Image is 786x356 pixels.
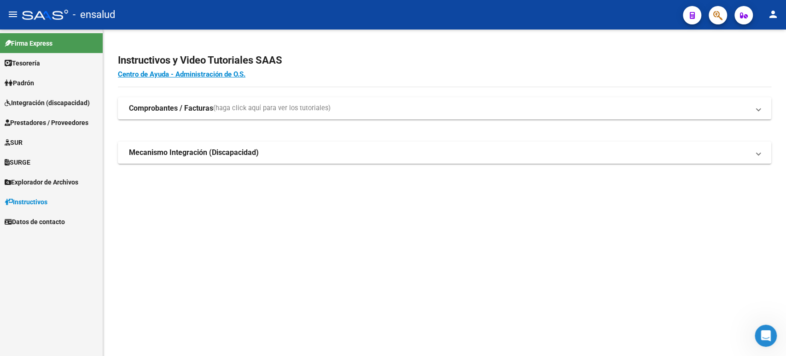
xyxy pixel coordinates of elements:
span: SUR [5,137,23,148]
mat-expansion-panel-header: Comprobantes / Facturas(haga click aquí para ver los tutoriales) [118,97,771,119]
span: Firma Express [5,38,52,48]
span: Tesorería [5,58,40,68]
mat-icon: menu [7,9,18,20]
a: Centro de Ayuda - Administración de O.S. [118,70,245,78]
span: Integración (discapacidad) [5,98,90,108]
mat-expansion-panel-header: Mecanismo Integración (Discapacidad) [118,142,771,164]
span: Datos de contacto [5,217,65,227]
iframe: Intercom live chat [755,325,777,347]
h2: Instructivos y Video Tutoriales SAAS [118,52,771,69]
span: - ensalud [73,5,115,25]
strong: Comprobantes / Facturas [129,103,213,113]
span: SURGE [5,157,30,167]
span: Prestadores / Proveedores [5,118,88,128]
span: Instructivos [5,197,47,207]
span: Padrón [5,78,34,88]
strong: Mecanismo Integración (Discapacidad) [129,148,259,158]
span: Explorador de Archivos [5,177,78,187]
mat-icon: person [768,9,779,20]
span: (haga click aquí para ver los tutoriales) [213,103,331,113]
